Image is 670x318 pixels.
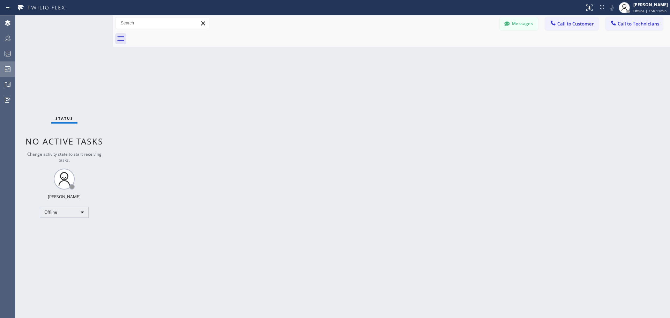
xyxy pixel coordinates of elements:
span: Change activity state to start receiving tasks. [27,151,102,163]
button: Call to Technicians [605,17,663,30]
span: Status [55,116,73,121]
input: Search [116,17,209,29]
div: [PERSON_NAME] [633,2,668,8]
span: Offline | 15h 11min [633,8,667,13]
span: Call to Customer [557,21,594,27]
button: Messages [500,17,538,30]
span: Call to Technicians [618,21,659,27]
div: Offline [40,207,89,218]
button: Mute [607,3,617,13]
div: [PERSON_NAME] [48,194,81,200]
span: No active tasks [25,135,103,147]
button: Call to Customer [545,17,598,30]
